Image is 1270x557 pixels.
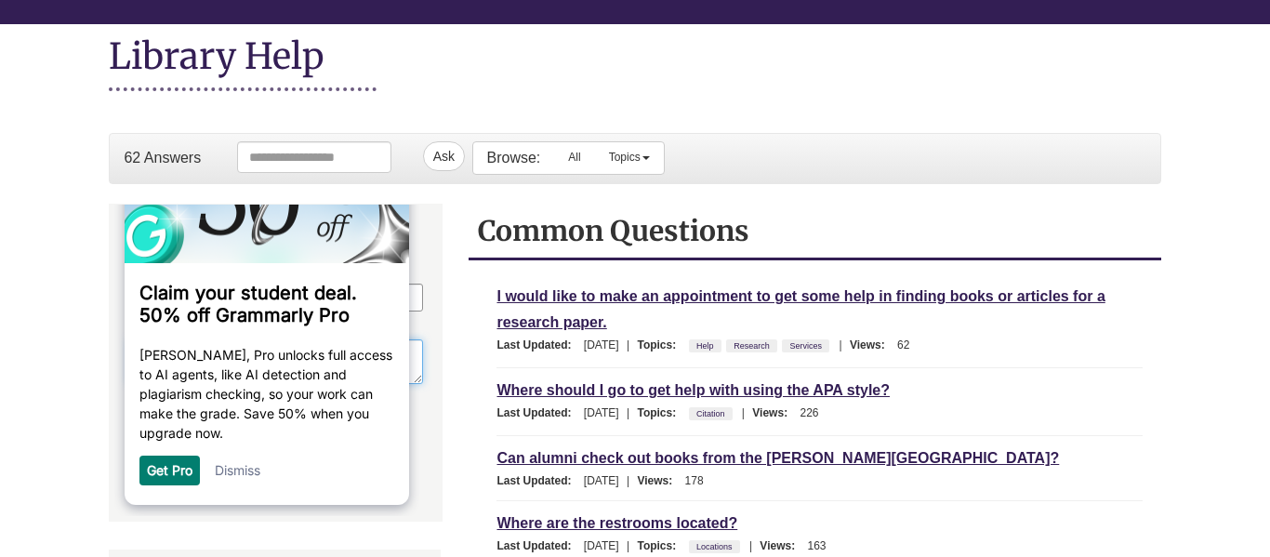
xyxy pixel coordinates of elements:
[694,404,728,424] a: Citation
[496,338,580,351] span: Last Updated:
[637,474,681,487] span: Views:
[637,406,685,419] span: Topics:
[737,406,749,419] span: |
[554,142,594,172] a: All
[33,348,78,364] a: Get Pro
[731,336,773,356] a: Research
[752,406,797,419] span: Views:
[109,204,441,522] div: Chat Widget
[689,338,835,351] ul: Topics:
[689,539,745,552] ul: Topics:
[622,406,634,419] span: |
[584,474,619,487] span: [DATE]
[622,338,634,351] span: |
[100,348,146,364] a: Dismiss
[110,205,442,521] iframe: To enrich screen reader interactions, please activate Accessibility in Grammarly extension settings
[124,148,201,168] p: 62 Answers
[109,33,377,91] h1: Library Help
[637,539,685,552] span: Topics:
[800,406,818,419] span: 226
[694,336,717,356] a: Help
[496,285,1105,333] a: I would like to make an appointment to get some help in finding books or articles for a research ...
[496,447,1059,469] a: Can alumni check out books from the [PERSON_NAME][GEOGRAPHIC_DATA]?
[622,474,634,487] span: |
[834,338,846,351] span: |
[694,537,735,557] a: Locations
[595,142,664,172] a: Topics
[584,406,619,419] span: [DATE]
[478,213,1151,248] h2: Common Questions
[496,512,737,534] a: Where are the restrooms located?
[808,539,827,552] span: 163
[25,231,280,328] p: [PERSON_NAME], Pro unlocks full access to AI agents, like AI detection and plagiarism checking, s...
[850,338,894,351] span: Views:
[685,474,704,487] span: 178
[760,539,804,552] span: Views:
[584,539,619,552] span: [DATE]
[487,148,541,168] p: Browse:
[423,141,465,171] button: Ask
[689,406,737,419] ul: Topics:
[897,338,909,351] span: 62
[745,539,757,552] span: |
[496,406,580,419] span: Last Updated:
[496,474,580,487] span: Last Updated:
[622,539,634,552] span: |
[496,379,890,401] a: Where should I go to get help with using the APA style?
[787,336,826,356] a: Services
[496,539,580,552] span: Last Updated:
[584,338,619,351] span: [DATE]
[637,338,685,351] span: Topics:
